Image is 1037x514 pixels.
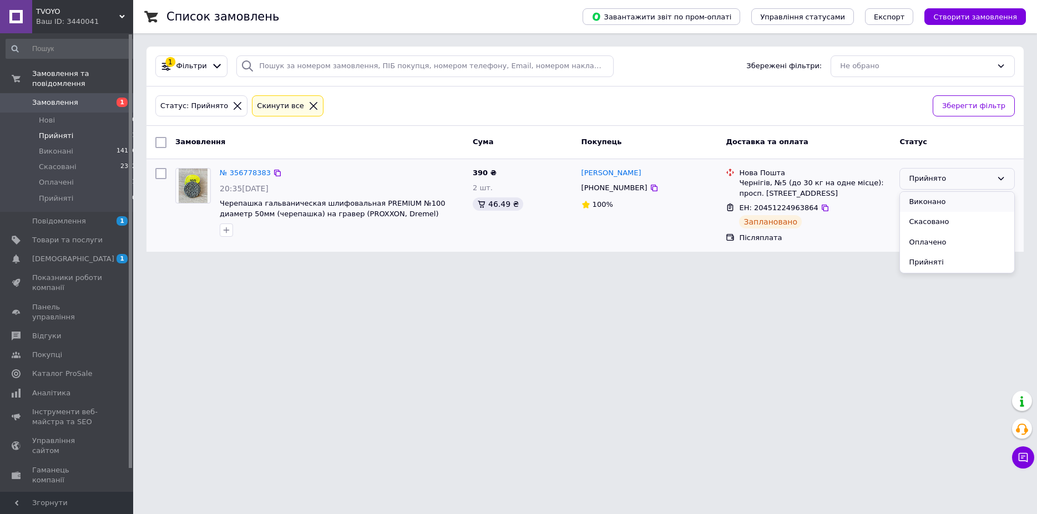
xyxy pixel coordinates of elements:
span: Відгуки [32,331,61,341]
span: TVOYO [36,7,119,17]
li: Прийняті [900,252,1014,273]
span: 0 [132,194,136,203]
button: Управління статусами [751,8,854,25]
span: Cума [473,138,493,146]
div: Заплановано [739,215,802,228]
span: 1 [117,216,128,226]
div: [PHONE_NUMBER] [579,181,650,195]
span: Фільтри [176,61,207,72]
span: Управління сайтом [32,436,103,456]
span: 390 ₴ [473,169,497,177]
span: Нові [39,115,55,125]
span: 14116 [117,146,136,156]
span: 1 [117,254,128,263]
li: Виконано [900,192,1014,212]
span: Покупці [32,350,62,360]
div: 1 [165,57,175,67]
span: Оплачені [39,177,74,187]
span: ЕН: 20451224963864 [739,203,818,212]
button: Експорт [865,8,914,25]
span: Прийняті [39,194,73,203]
span: Замовлення [175,138,225,146]
button: Завантажити звіт по пром-оплаті [583,8,740,25]
button: Зберегти фільтр [933,95,1015,117]
a: [PERSON_NAME] [581,168,641,179]
span: 1 [117,98,128,107]
span: Товари та послуги [32,235,103,245]
span: Створити замовлення [933,13,1017,21]
a: Черепашка гальваническая шлифовальная PREMIUM №100 диаметр 50мм (черепашка) на гравер (PROXXON, D... [220,199,446,218]
span: Експорт [874,13,905,21]
span: Статус [899,138,927,146]
div: Чернігів, №5 (до 30 кг на одне місце): просп. [STREET_ADDRESS] [739,178,891,198]
span: 100% [593,200,613,208]
span: Покупець [581,138,622,146]
span: 1 [132,131,136,141]
span: [DEMOGRAPHIC_DATA] [32,254,114,264]
img: Фото товару [179,169,208,203]
span: 2 шт. [473,184,493,192]
span: 1 [132,177,136,187]
input: Пошук за номером замовлення, ПІБ покупця, номером телефону, Email, номером накладної [236,55,614,77]
span: 20:35[DATE] [220,184,269,193]
div: Прийнято [909,173,992,185]
span: Зберегти фільтр [942,100,1005,112]
a: Фото товару [175,168,211,203]
span: Каталог ProSale [32,369,92,379]
span: Гаманець компанії [32,465,103,485]
div: Cкинути все [255,100,306,112]
span: Управління статусами [760,13,845,21]
span: Інструменти веб-майстра та SEO [32,407,103,427]
span: Замовлення та повідомлення [32,69,133,89]
li: Скасовано [900,212,1014,232]
span: 0 [132,115,136,125]
span: 2362 [120,162,136,172]
span: Завантажити звіт по пром-оплаті [591,12,731,22]
div: Статус: Прийнято [158,100,230,112]
div: Не обрано [840,60,992,72]
span: Панель управління [32,302,103,322]
span: Скасовані [39,162,77,172]
span: Збережені фільтри: [746,61,822,72]
a: № 356778383 [220,169,271,177]
button: Створити замовлення [924,8,1026,25]
button: Чат з покупцем [1012,446,1034,469]
a: Створити замовлення [913,12,1026,21]
span: Доставка та оплата [726,138,808,146]
div: Ваш ID: 3440041 [36,17,133,27]
span: Аналітика [32,388,70,398]
span: Замовлення [32,98,78,108]
li: Оплачено [900,232,1014,253]
span: Повідомлення [32,216,86,226]
input: Пошук [6,39,137,59]
h1: Список замовлень [166,10,279,23]
span: Показники роботи компанії [32,273,103,293]
div: 46.49 ₴ [473,197,523,211]
div: Нова Пошта [739,168,891,178]
span: Виконані [39,146,73,156]
span: Прийняті [39,131,73,141]
div: Післяплата [739,233,891,243]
